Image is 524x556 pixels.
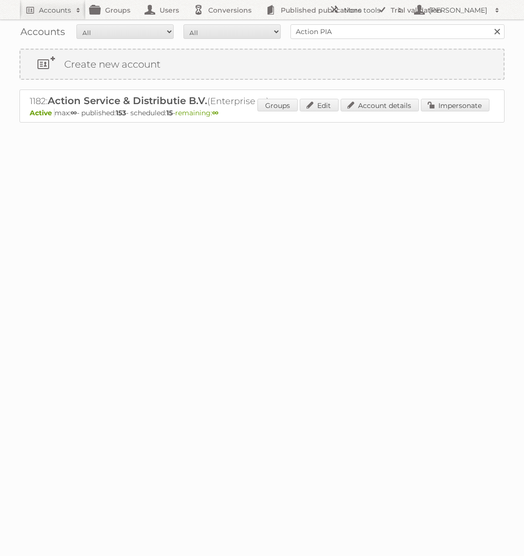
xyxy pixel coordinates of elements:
strong: 153 [116,108,126,117]
a: Groups [257,99,298,111]
a: Account details [341,99,419,111]
span: remaining: [175,108,218,117]
h2: More tools [344,5,393,15]
span: Active [30,108,54,117]
h2: [PERSON_NAME] [427,5,490,15]
a: Impersonate [421,99,489,111]
strong: ∞ [71,108,77,117]
a: Create new account [20,50,504,79]
h2: 1182: (Enterprise ∞) [30,95,370,108]
strong: ∞ [212,108,218,117]
a: Edit [300,99,339,111]
span: Action Service & Distributie B.V. [48,95,207,107]
h2: Accounts [39,5,71,15]
strong: 15 [166,108,173,117]
p: max: - published: - scheduled: - [30,108,494,117]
